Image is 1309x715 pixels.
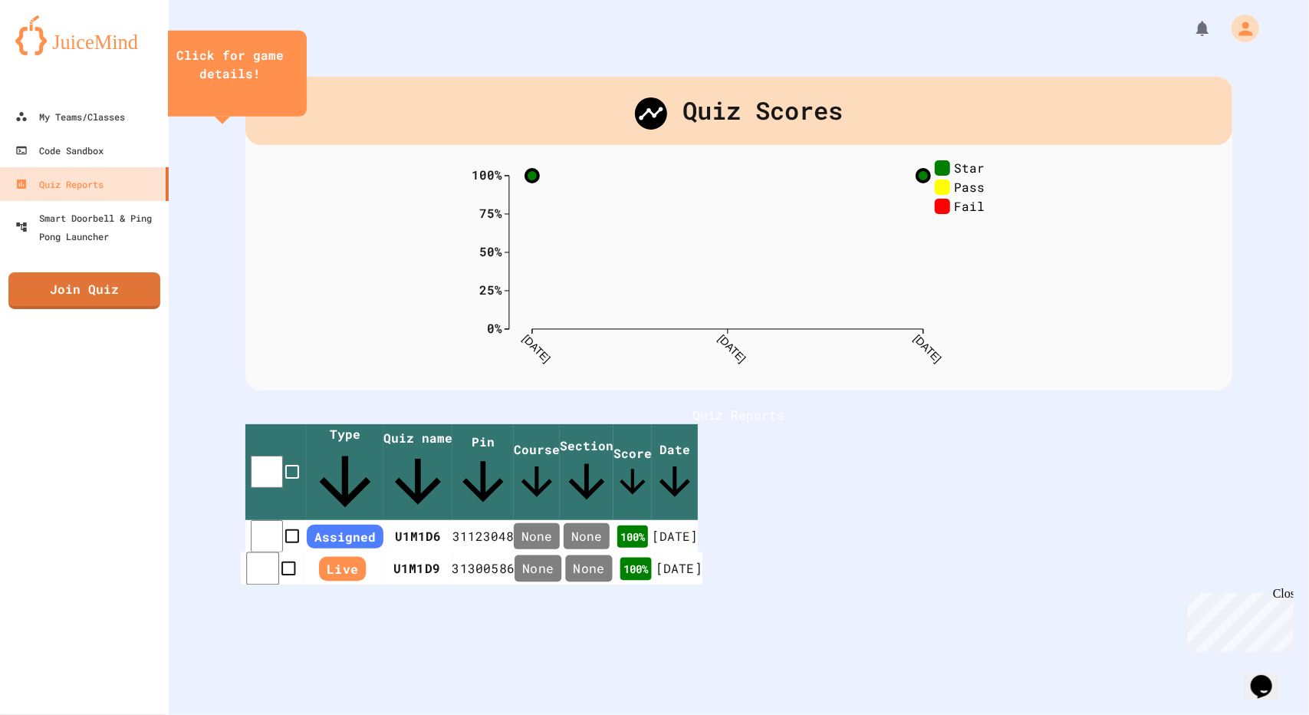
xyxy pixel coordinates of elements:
[514,523,560,549] div: None
[911,332,943,364] text: [DATE]
[479,205,502,221] text: 75%
[620,558,652,581] div: 100 %
[251,456,283,488] input: select all desserts
[169,46,291,83] div: Click for game details!
[452,552,515,585] td: 31300586
[383,520,452,552] th: U1M1D6
[479,243,502,259] text: 50%
[15,209,163,245] div: Smart Doorbell & Ping Pong Launcher
[15,175,104,193] div: Quiz Reports
[715,332,748,364] text: [DATE]
[617,526,648,548] div: 100 %
[1245,654,1294,700] iframe: chat widget
[452,520,514,552] td: 31123048
[564,523,610,549] div: None
[520,332,552,364] text: [DATE]
[515,555,561,582] div: None
[954,159,985,175] text: Star
[6,6,106,97] div: Chat with us now!Close
[383,430,452,516] span: Quiz name
[560,437,613,509] span: Section
[954,197,985,213] text: Fail
[1182,587,1294,652] iframe: chat widget
[652,441,698,505] span: Date
[15,15,153,55] img: logo-orange.svg
[514,441,560,505] span: Course
[307,426,383,520] span: Type
[15,107,125,126] div: My Teams/Classes
[472,166,502,183] text: 100%
[613,445,652,501] span: Score
[954,178,985,194] text: Pass
[8,272,160,309] a: Join Quiz
[382,552,452,585] th: U1M1D9
[245,77,1232,145] div: Quiz Scores
[1215,11,1263,46] div: My Account
[652,520,698,552] td: [DATE]
[565,555,612,582] div: None
[479,282,502,298] text: 25%
[307,525,383,549] span: Assigned
[656,552,702,585] td: [DATE]
[319,557,366,582] span: Live
[245,406,1232,424] h1: Quiz Reports
[452,433,514,512] span: Pin
[487,320,502,336] text: 0%
[15,141,104,160] div: Code Sandbox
